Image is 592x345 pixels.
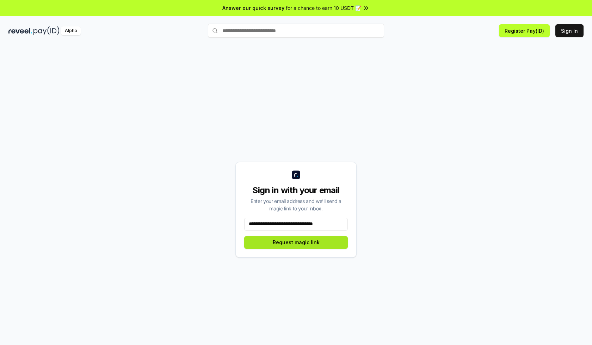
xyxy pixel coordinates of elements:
img: logo_small [292,171,300,179]
span: Answer our quick survey [222,4,284,12]
button: Register Pay(ID) [499,24,550,37]
button: Sign In [555,24,584,37]
span: for a chance to earn 10 USDT 📝 [286,4,361,12]
div: Sign in with your email [244,185,348,196]
img: pay_id [33,26,60,35]
button: Request magic link [244,236,348,249]
div: Enter your email address and we’ll send a magic link to your inbox. [244,197,348,212]
img: reveel_dark [8,26,32,35]
div: Alpha [61,26,81,35]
